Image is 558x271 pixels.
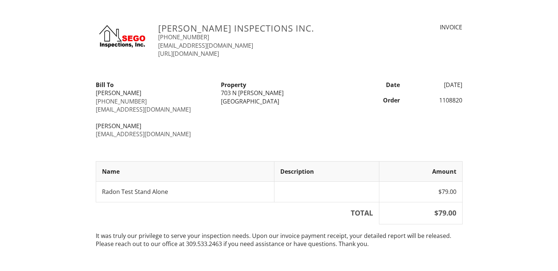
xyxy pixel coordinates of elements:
img: sego_logo_small_fb_profile.png [96,23,150,51]
a: [PHONE_NUMBER] [96,97,147,105]
div: INVOICE [377,23,462,31]
th: TOTAL [96,202,379,224]
a: [URL][DOMAIN_NAME] [158,50,219,58]
a: [EMAIL_ADDRESS][DOMAIN_NAME] [158,41,253,50]
div: 1108820 [404,96,467,104]
div: [GEOGRAPHIC_DATA] [221,97,337,105]
div: Order [342,96,404,104]
p: It was truly our privilege to serve your inspection needs. Upon our invoice payment receipt, your... [96,232,463,248]
div: [DATE] [404,81,467,89]
th: $79.00 [379,202,462,224]
a: [PHONE_NUMBER] [158,33,209,41]
div: Date [342,81,404,89]
th: Description [274,161,379,181]
h3: [PERSON_NAME] Inspections Inc. [158,23,368,33]
td: $79.00 [379,182,462,202]
span: Radon Test Stand Alone [102,188,168,196]
th: Amount [379,161,462,181]
div: [PERSON_NAME] [96,122,212,130]
div: 703 N [PERSON_NAME] [221,89,337,97]
strong: Property [221,81,246,89]
strong: Bill To [96,81,114,89]
th: Name [96,161,274,181]
a: [EMAIL_ADDRESS][DOMAIN_NAME] [96,130,191,138]
div: [PERSON_NAME] [96,89,212,97]
a: [EMAIL_ADDRESS][DOMAIN_NAME] [96,105,191,113]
